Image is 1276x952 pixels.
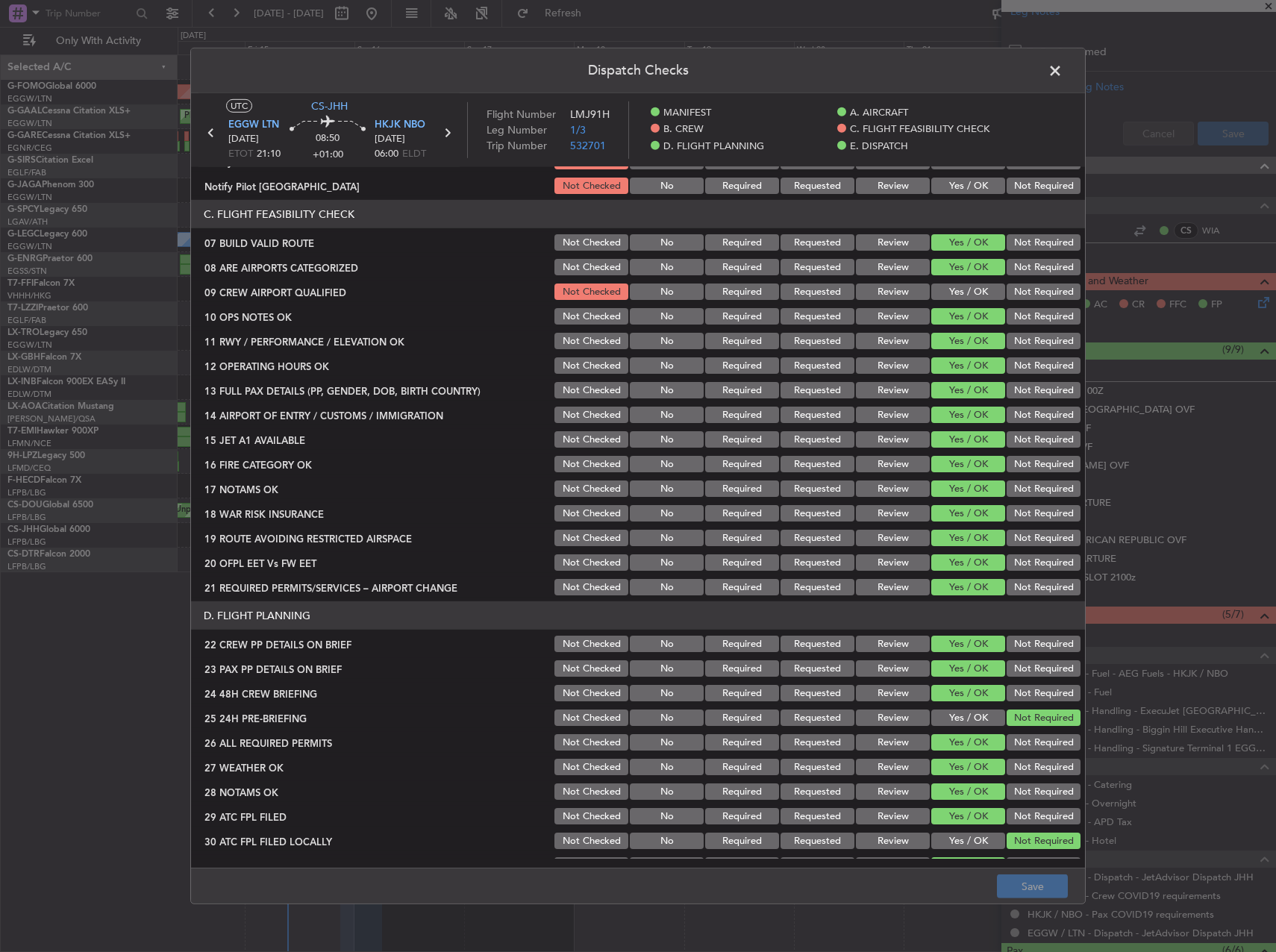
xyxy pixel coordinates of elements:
[1007,554,1080,571] button: Not Required
[931,636,1005,652] button: Yes / OK
[931,505,1005,522] button: Yes / OK
[931,382,1005,398] button: Yes / OK
[1007,456,1080,472] button: Not Required
[1007,759,1080,775] button: Not Required
[931,456,1005,472] button: Yes / OK
[1007,660,1080,677] button: Not Required
[191,48,1085,93] header: Dispatch Checks
[931,431,1005,448] button: Yes / OK
[931,284,1005,300] button: Yes / OK
[1007,480,1080,497] button: Not Required
[931,480,1005,497] button: Yes / OK
[931,333,1005,349] button: Yes / OK
[931,808,1005,824] button: Yes / OK
[931,308,1005,325] button: Yes / OK
[931,660,1005,677] button: Yes / OK
[1007,333,1080,349] button: Not Required
[931,357,1005,374] button: Yes / OK
[1007,579,1080,595] button: Not Required
[1007,685,1080,701] button: Not Required
[931,833,1005,849] button: Yes / OK
[1007,259,1080,275] button: Not Required
[931,783,1005,800] button: Yes / OK
[1007,407,1080,423] button: Not Required
[1007,833,1080,849] button: Not Required
[931,857,1005,874] button: Yes / OK
[931,710,1005,726] button: Yes / OK
[931,685,1005,701] button: Yes / OK
[1007,530,1080,546] button: Not Required
[1007,783,1080,800] button: Not Required
[931,407,1005,423] button: Yes / OK
[1007,308,1080,325] button: Not Required
[931,259,1005,275] button: Yes / OK
[931,579,1005,595] button: Yes / OK
[1007,382,1080,398] button: Not Required
[931,734,1005,751] button: Yes / OK
[1007,734,1080,751] button: Not Required
[931,759,1005,775] button: Yes / OK
[1007,284,1080,300] button: Not Required
[1007,857,1080,874] button: Not Required
[931,178,1005,194] button: Yes / OK
[1007,357,1080,374] button: Not Required
[1007,636,1080,652] button: Not Required
[1007,431,1080,448] button: Not Required
[1007,808,1080,824] button: Not Required
[931,554,1005,571] button: Yes / OK
[1007,505,1080,522] button: Not Required
[1007,710,1080,726] button: Not Required
[1007,178,1080,194] button: Not Required
[931,530,1005,546] button: Yes / OK
[1007,234,1080,251] button: Not Required
[931,234,1005,251] button: Yes / OK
